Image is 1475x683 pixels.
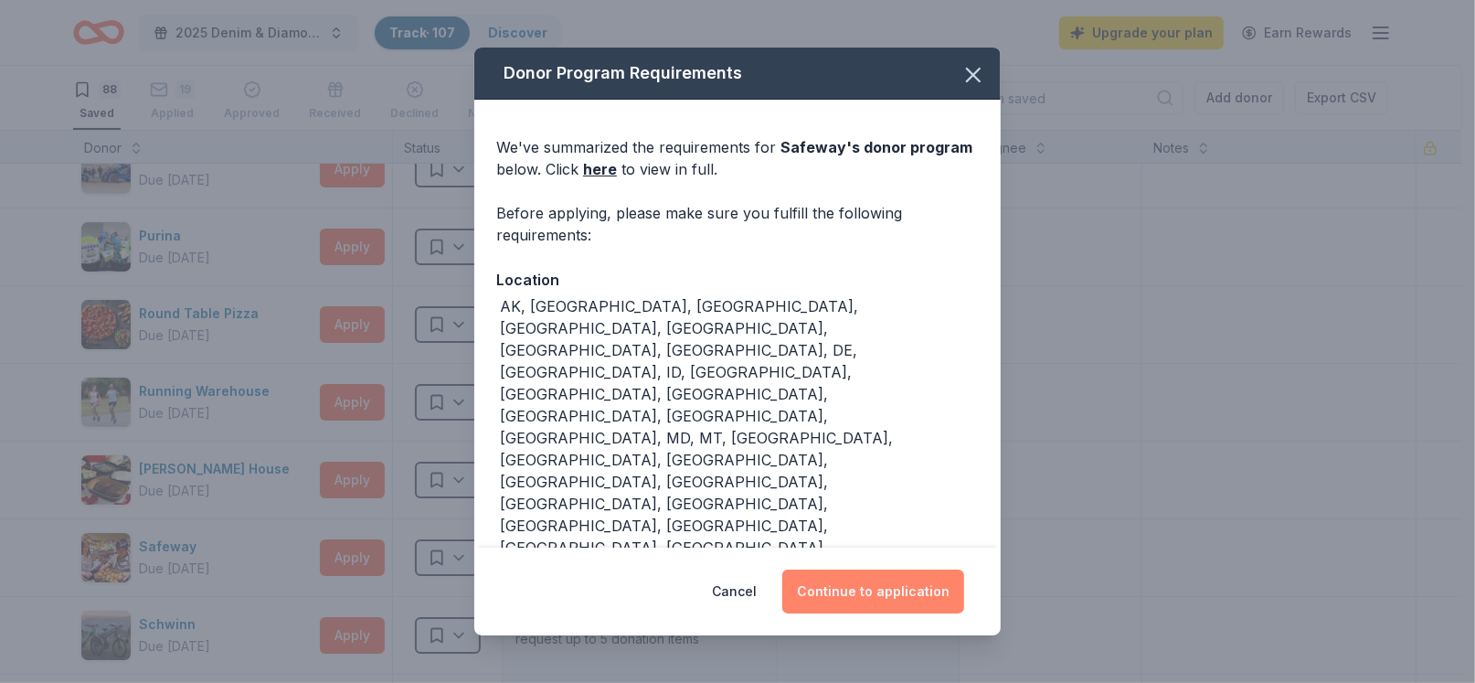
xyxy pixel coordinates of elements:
[780,138,972,156] span: Safeway 's donor program
[782,570,964,614] button: Continue to application
[496,202,979,246] div: Before applying, please make sure you fulfill the following requirements:
[496,136,979,180] div: We've summarized the requirements for below. Click to view in full.
[496,268,979,292] div: Location
[583,158,617,180] a: here
[474,48,1001,100] div: Donor Program Requirements
[500,295,979,624] div: AK, [GEOGRAPHIC_DATA], [GEOGRAPHIC_DATA], [GEOGRAPHIC_DATA], [GEOGRAPHIC_DATA], [GEOGRAPHIC_DATA]...
[712,570,757,614] button: Cancel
